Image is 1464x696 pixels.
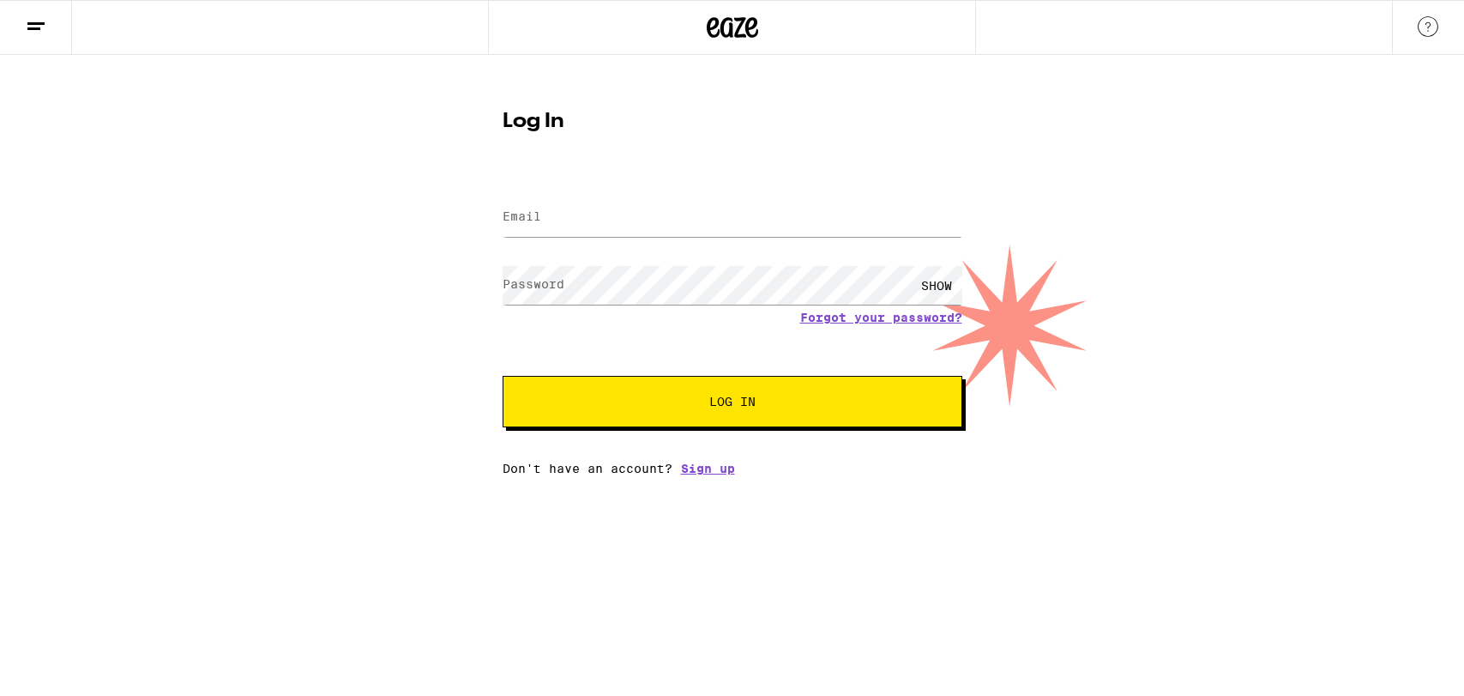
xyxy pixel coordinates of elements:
a: Sign up [681,462,735,475]
label: Password [503,277,564,291]
a: Forgot your password? [800,311,962,324]
input: Email [503,198,962,237]
button: Log In [503,376,962,427]
h1: Log In [503,112,962,132]
span: Log In [709,396,756,408]
label: Email [503,209,541,223]
div: Don't have an account? [503,462,962,475]
div: SHOW [911,266,962,305]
